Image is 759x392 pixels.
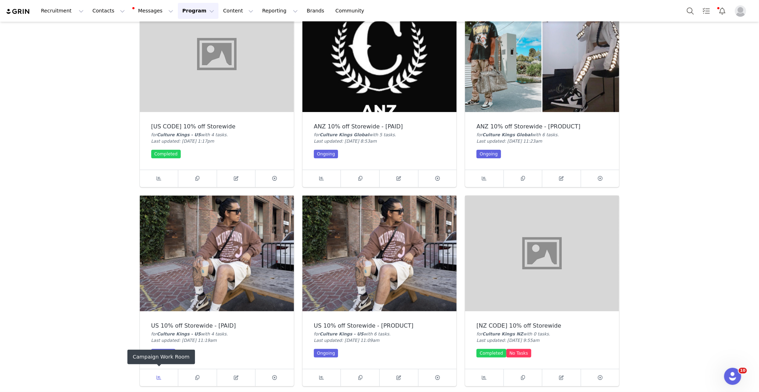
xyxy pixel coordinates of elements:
[331,3,372,19] a: Community
[178,3,218,19] button: Program
[302,196,457,311] img: US 10% off Storewide - [PRODUCT]
[151,331,283,337] div: for with 4 task .
[724,368,741,385] iframe: Intercom live chat
[127,350,195,364] div: Campaign Work Room
[483,332,523,337] span: Culture Kings NZ
[314,138,445,144] div: Last updated: [DATE] 8:53am
[258,3,302,19] button: Reporting
[555,132,558,137] span: s
[476,337,608,344] div: Last updated: [DATE] 9:55am
[476,123,608,130] div: ANZ 10% off Storewide - [PRODUCT]
[314,132,445,138] div: for with 5 task .
[130,3,178,19] button: Messages
[739,368,747,374] span: 10
[320,332,363,337] span: Culture Kings - US
[506,349,531,357] div: No Tasks
[6,8,31,15] img: grin logo
[465,196,619,311] img: [NZ CODE] 10% off Storewide
[483,132,532,137] span: Culture Kings Global
[151,138,283,144] div: Last updated: [DATE] 1:17pm
[314,349,338,357] div: Ongoing
[476,349,506,357] div: Completed
[314,123,445,130] div: ANZ 10% off Storewide - [PAID]
[314,150,338,158] div: Ongoing
[476,331,608,337] div: for with 0 task .
[476,132,608,138] div: for with 6 task .
[140,196,294,311] img: US 10% off Storewide - [PAID]
[476,138,608,144] div: Last updated: [DATE] 11:23am
[314,337,445,344] div: Last updated: [DATE] 11:09am
[151,123,283,130] div: [US CODE] 10% off Storewide
[314,323,445,329] div: US 10% off Storewide - [PRODUCT]
[157,132,201,137] span: Culture Kings - US
[224,332,226,337] span: s
[476,323,608,329] div: [NZ CODE] 10% off Storewide
[682,3,698,19] button: Search
[151,323,283,329] div: US 10% off Storewide - [PAID]
[476,150,501,158] div: Ongoing
[157,332,201,337] span: Culture Kings - US
[219,3,258,19] button: Content
[387,332,389,337] span: s
[699,3,714,19] a: Tasks
[37,3,88,19] button: Recruitment
[151,349,176,357] div: Ongoing
[88,3,129,19] button: Contacts
[735,5,746,17] img: placeholder-profile.jpg
[320,132,369,137] span: Culture Kings Global
[314,331,445,337] div: for with 6 task .
[392,132,395,137] span: s
[715,3,730,19] button: Notifications
[151,337,283,344] div: Last updated: [DATE] 11:19am
[731,5,753,17] button: Profile
[302,3,331,19] a: Brands
[224,132,226,137] span: s
[547,332,549,337] span: s
[151,150,181,158] div: Completed
[151,132,283,138] div: for with 4 task .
